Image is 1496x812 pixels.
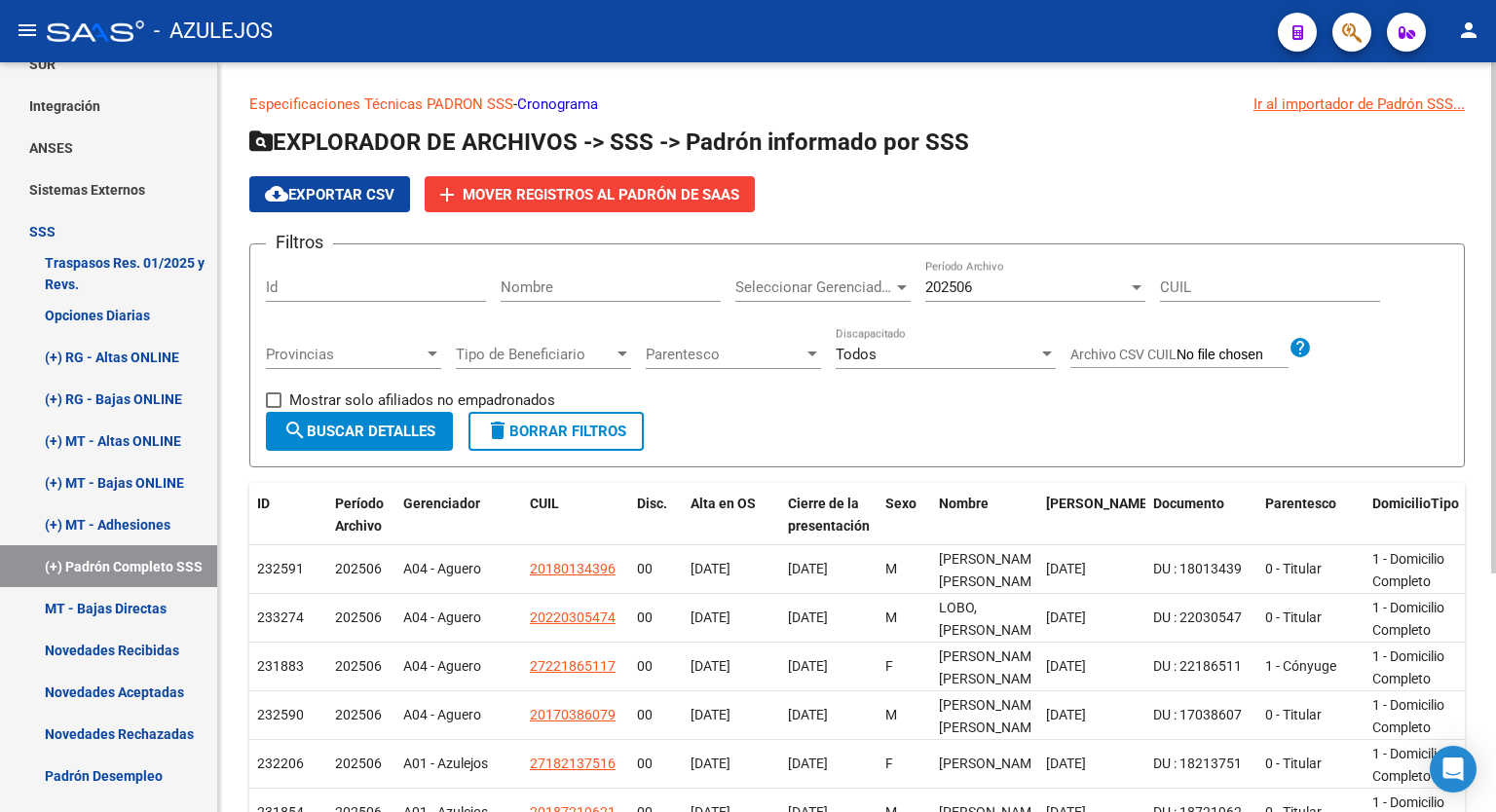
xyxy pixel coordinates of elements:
[788,609,828,625] span: [DATE]
[486,419,509,442] mat-icon: delete
[1265,707,1322,722] span: 0 - Titular
[1265,756,1322,771] span: 0 - Titular
[1365,483,1472,547] datatable-header-cell: DomicilioTipo
[939,697,1043,735] span: [PERSON_NAME] [PERSON_NAME]
[16,18,39,42] mat-icon: menu
[154,10,273,53] span: - AZULEJOS
[637,704,675,726] div: 00
[885,496,916,511] span: Sexo
[939,648,1043,686] span: [PERSON_NAME] [PERSON_NAME]
[266,346,424,363] span: Provincias
[335,756,382,771] span: 202506
[257,609,304,625] span: 233274
[486,423,626,440] span: Borrar Filtros
[885,658,893,674] span: F
[249,93,1465,115] p: -
[780,483,878,547] datatable-header-cell: Cierre de la presentación
[1153,496,1224,511] span: Documento
[403,609,481,625] span: A04 - Aguero
[637,496,667,511] span: Disc.
[939,600,1043,638] span: LOBO, [PERSON_NAME]
[788,707,828,722] span: [DATE]
[283,423,435,440] span: Buscar Detalles
[637,607,675,629] div: 00
[289,388,555,412] span: Mostrar solo afiliados no empadronados
[257,658,304,674] span: 231883
[266,229,333,256] h3: Filtros
[283,419,307,442] mat-icon: search
[403,707,481,722] span: A04 - Aguero
[1038,483,1145,547] datatable-header-cell: Fecha Nac.
[885,561,897,576] span: M
[788,561,828,576] span: [DATE]
[939,756,1043,771] span: [PERSON_NAME]
[1153,561,1242,576] span: DU : 18013439
[403,496,480,511] span: Gerenciador
[249,129,969,156] span: EXPLORADOR DE ARCHIVOS -> SSS -> Padrón informado por SSS
[257,561,304,576] span: 232591
[1046,658,1086,674] span: [DATE]
[1430,746,1477,793] div: Open Intercom Messenger
[1372,648,1444,686] span: 1 - Domicilio Completo
[1177,347,1289,364] input: Archivo CSV CUIL
[463,186,739,203] span: Mover registros al PADRÓN de SAAS
[1265,561,1322,576] span: 0 - Titular
[1145,483,1257,547] datatable-header-cell: Documento
[691,561,730,576] span: [DATE]
[517,95,598,113] a: Cronograma
[1046,496,1155,511] span: [PERSON_NAME].
[468,412,644,451] button: Borrar Filtros
[530,609,616,625] span: 20220305474
[931,483,1038,547] datatable-header-cell: Nombre
[939,551,1043,589] span: [PERSON_NAME] [PERSON_NAME]
[925,278,972,296] span: 202506
[637,558,675,580] div: 00
[1153,658,1242,674] span: DU : 22186511
[1457,18,1480,42] mat-icon: person
[403,561,481,576] span: A04 - Aguero
[629,483,683,547] datatable-header-cell: Disc.
[1265,658,1336,674] span: 1 - Cónyuge
[1372,600,1444,638] span: 1 - Domicilio Completo
[691,707,730,722] span: [DATE]
[836,346,877,363] span: Todos
[735,278,893,296] span: Seleccionar Gerenciador
[878,483,931,547] datatable-header-cell: Sexo
[1253,93,1465,115] div: Ir al importador de Padrón SSS...
[1372,551,1444,589] span: 1 - Domicilio Completo
[637,655,675,678] div: 00
[265,186,394,203] span: Exportar CSV
[1265,496,1336,511] span: Parentesco
[530,707,616,722] span: 20170386079
[1372,496,1459,511] span: DomicilioTipo
[249,176,410,212] button: Exportar CSV
[1265,609,1322,625] span: 0 - Titular
[1257,483,1365,547] datatable-header-cell: Parentesco
[1153,756,1242,771] span: DU : 18213751
[335,658,382,674] span: 202506
[939,496,989,511] span: Nombre
[788,756,828,771] span: [DATE]
[530,756,616,771] span: 27182137516
[335,496,384,534] span: Período Archivo
[885,756,893,771] span: F
[1046,609,1086,625] span: [DATE]
[646,346,804,363] span: Parentesco
[1289,336,1312,359] mat-icon: help
[403,658,481,674] span: A04 - Aguero
[435,183,459,206] mat-icon: add
[788,496,870,534] span: Cierre de la presentación
[691,658,730,674] span: [DATE]
[885,609,897,625] span: M
[530,561,616,576] span: 20180134396
[266,412,453,451] button: Buscar Detalles
[788,658,828,674] span: [DATE]
[1372,746,1444,784] span: 1 - Domicilio Completo
[327,483,395,547] datatable-header-cell: Período Archivo
[249,483,327,547] datatable-header-cell: ID
[403,756,488,771] span: A01 - Azulejos
[1046,561,1086,576] span: [DATE]
[691,609,730,625] span: [DATE]
[1070,347,1177,362] span: Archivo CSV CUIL
[257,496,270,511] span: ID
